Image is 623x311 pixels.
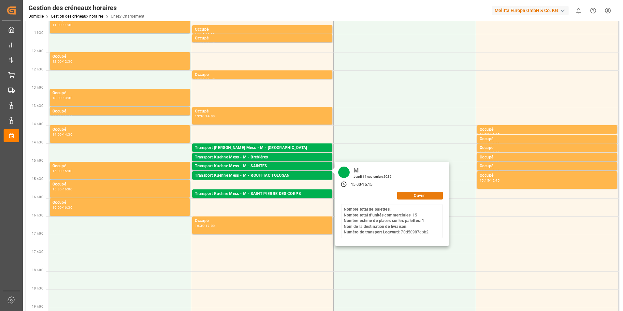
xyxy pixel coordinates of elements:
div: 15:15 [362,182,372,188]
button: Ouvrir [397,192,443,200]
div: - [489,161,490,164]
div: Occupé [480,126,615,133]
div: Palettes : ,TU : 15,Ville : SAINTES,[GEOGRAPHIC_DATA] : [DATE] 00:00:00 [195,170,330,175]
div: Occupé [52,200,187,206]
div: 12:30 [63,60,72,63]
button: Melitta Europa GmbH & Co. KG [492,4,571,17]
div: Palettes : ,TU : 2,Ville : [GEOGRAPHIC_DATA],[GEOGRAPHIC_DATA] : [DATE] 00:00:00 [195,161,330,166]
div: 14:30 [490,142,500,145]
div: - [62,133,63,136]
div: 15:30 [63,170,72,172]
div: 14:15 [480,142,489,145]
div: 12:00 [52,60,62,63]
div: 15:00 [480,170,489,172]
span: 12 h 00 [32,49,43,53]
div: - [62,23,63,26]
div: M [351,165,394,174]
div: Occupé [52,163,187,170]
div: 14:45 [480,161,489,164]
div: - [204,33,205,36]
div: 12:30 [195,78,204,81]
div: 14:00 [480,133,489,136]
div: - [489,142,490,145]
b: Nombre estimé de places sur les palettes [344,218,420,223]
div: - [62,206,63,209]
div: - [62,188,63,191]
div: 11:45 [205,42,215,45]
div: - [62,60,63,63]
div: - [204,224,205,227]
div: 14:15 [490,133,500,136]
button: Centre d’aide [586,3,601,18]
div: Occupé [480,172,615,179]
div: 13:30 [195,115,204,118]
span: 13 h 00 [32,86,43,89]
div: Transport [PERSON_NAME] Mess - M - [GEOGRAPHIC_DATA] [195,145,330,151]
div: 11:30 [195,42,204,45]
div: - [489,170,490,172]
a: Gestion des créneaux horaires [51,14,104,19]
span: 15 h 30 [32,177,43,181]
div: Transport Kuehne Mess - M - ROUFFIAC TOLOSAN [195,172,330,179]
div: 15:15 [490,170,500,172]
div: Occupé [195,26,330,33]
div: 11:00 [52,23,62,26]
span: 18 h 30 [32,287,43,290]
div: 11:15 [195,33,204,36]
div: Occupé [195,35,330,42]
div: Palettes : 1,TU : 124,Ville : [GEOGRAPHIC_DATA],[GEOGRAPHIC_DATA] : [DATE] 00:00:00 [195,151,330,157]
b: Nombre total de palettes [344,207,390,212]
span: 17 h 00 [32,232,43,235]
div: Jeudi 11 septembre 2025 [351,174,394,179]
div: - [489,179,490,182]
div: 15:30 [52,188,62,191]
div: : : 15 : 1 : : 70d50987cbb2 [344,207,428,235]
b: Nombre total d’unités commerciales [344,213,411,217]
button: Afficher 0 nouvelles notifications [571,3,586,18]
div: 16:00 [52,206,62,209]
div: 16:30 [195,224,204,227]
span: 16 h 30 [32,214,43,217]
div: Occupé [52,53,187,60]
div: Occupé [480,136,615,142]
span: 11:30 [34,31,43,35]
div: 15:45 [490,179,500,182]
div: Occupé [52,181,187,188]
div: 11:30 [205,33,215,36]
div: Occupé [480,145,615,151]
div: 14:00 [52,133,62,136]
div: Transport Kuehne Mess - M - SAINT PIERRE DES CORPS [195,191,330,197]
div: Occupé [480,163,615,170]
div: 16:30 [63,206,72,209]
div: Occupé [195,72,330,78]
div: 16:00 [63,188,72,191]
div: Occupé [480,154,615,161]
div: 14:45 [490,151,500,154]
div: - [62,170,63,172]
div: 13:45 [63,115,72,118]
div: - [489,133,490,136]
span: 18 h 00 [32,268,43,272]
div: Transport Kuehne Mess - M - SAINTES [195,163,330,170]
div: 13:30 [52,115,62,118]
span: 14 h 30 [32,141,43,144]
div: 15:15 [480,179,489,182]
span: 19 h 00 [32,305,43,308]
div: 14:30 [63,133,72,136]
div: Occupé [52,90,187,96]
span: 12 h 30 [32,67,43,71]
div: 13:30 [63,96,72,99]
div: Occupé [195,108,330,115]
span: 17 h 30 [32,250,43,254]
div: 13:00 [52,96,62,99]
span: 14 h 00 [32,122,43,126]
div: 11:30 [63,23,72,26]
div: 15:00 [490,161,500,164]
a: Domicile [28,14,44,19]
div: Transport Kuehne Mess - M - Brebières [195,154,330,161]
font: Melitta Europa GmbH & Co. KG [495,7,558,14]
div: 12:45 [205,78,215,81]
div: 14:00 [205,115,215,118]
div: 15:00 [52,170,62,172]
div: - [204,78,205,81]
